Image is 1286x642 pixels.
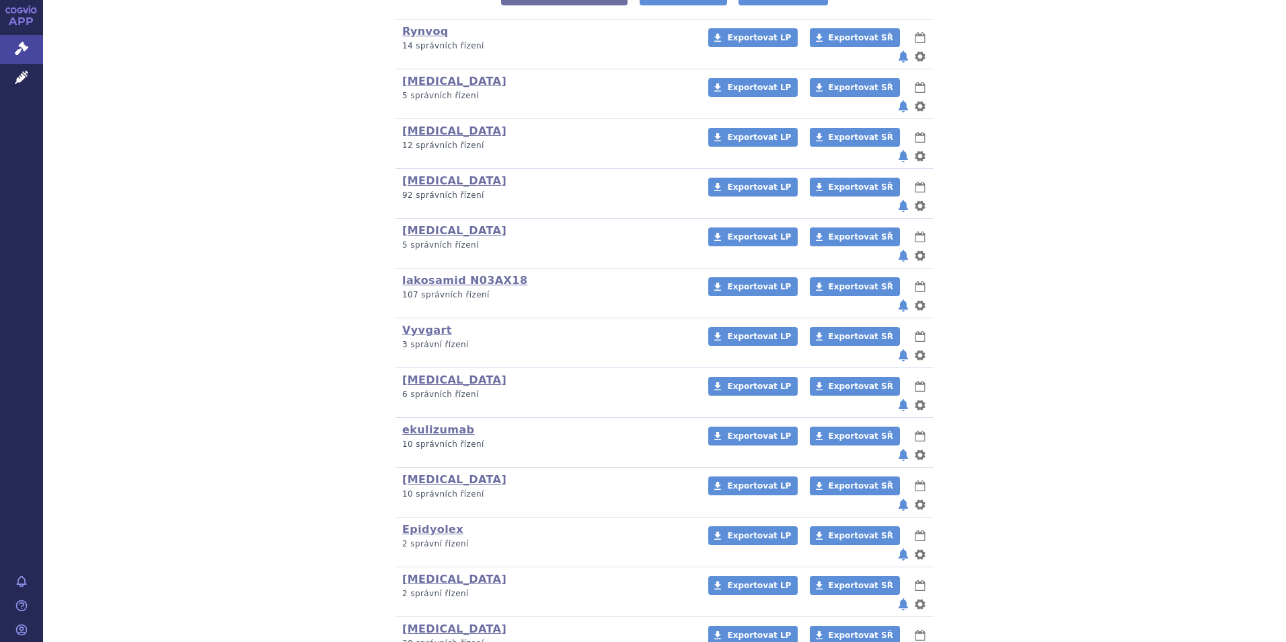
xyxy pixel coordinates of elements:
button: notifikace [897,596,910,612]
button: notifikace [897,497,910,513]
button: lhůty [913,428,927,444]
span: Exportovat SŘ [829,33,893,42]
p: 12 správních řízení [402,140,691,151]
p: 2 správní řízení [402,538,691,550]
button: lhůty [913,577,927,594]
a: Exportovat SŘ [810,476,900,495]
a: [MEDICAL_DATA] [402,124,506,137]
a: Exportovat LP [708,427,798,445]
button: nastavení [913,447,927,463]
span: Exportovat SŘ [829,182,893,192]
p: 107 správních řízení [402,289,691,301]
a: Exportovat LP [708,78,798,97]
p: 5 správních řízení [402,90,691,102]
a: Exportovat LP [708,526,798,545]
span: Exportovat LP [727,481,791,491]
button: nastavení [913,497,927,513]
span: Exportovat LP [727,83,791,92]
button: nastavení [913,248,927,264]
a: Exportovat LP [708,377,798,396]
a: Exportovat SŘ [810,277,900,296]
p: 14 správních řízení [402,40,691,52]
span: Exportovat LP [727,431,791,441]
a: Exportovat LP [708,227,798,246]
button: nastavení [913,297,927,314]
a: [MEDICAL_DATA] [402,573,506,585]
button: notifikace [897,148,910,164]
button: lhůty [913,528,927,544]
button: lhůty [913,30,927,46]
a: [MEDICAL_DATA] [402,473,506,486]
a: Exportovat SŘ [810,227,900,246]
span: Exportovat LP [727,581,791,590]
a: lakosamid N03AX18 [402,274,527,287]
button: nastavení [913,98,927,114]
a: Exportovat SŘ [810,327,900,346]
span: Exportovat SŘ [829,282,893,291]
span: Exportovat LP [727,133,791,142]
a: ekulizumab [402,423,474,436]
button: lhůty [913,179,927,195]
a: Exportovat LP [708,576,798,595]
a: [MEDICAL_DATA] [402,174,506,187]
span: Exportovat SŘ [829,382,893,391]
button: lhůty [913,129,927,145]
span: Exportovat SŘ [829,631,893,640]
p: 6 správních řízení [402,389,691,400]
button: nastavení [913,397,927,413]
a: Exportovat SŘ [810,28,900,47]
span: Exportovat SŘ [829,481,893,491]
a: [MEDICAL_DATA] [402,224,506,237]
button: notifikace [897,447,910,463]
span: Exportovat LP [727,182,791,192]
p: 5 správních řízení [402,240,691,251]
a: Epidyolex [402,523,463,536]
button: notifikace [897,248,910,264]
a: Exportovat LP [708,178,798,197]
button: lhůty [913,279,927,295]
a: Exportovat LP [708,327,798,346]
a: Exportovat SŘ [810,78,900,97]
p: 3 správní řízení [402,339,691,351]
button: notifikace [897,98,910,114]
span: Exportovat SŘ [829,232,893,242]
a: Exportovat SŘ [810,128,900,147]
span: Exportovat SŘ [829,581,893,590]
button: notifikace [897,347,910,363]
a: Exportovat SŘ [810,377,900,396]
a: Exportovat SŘ [810,526,900,545]
button: nastavení [913,48,927,65]
span: Exportovat LP [727,33,791,42]
button: notifikace [897,297,910,314]
span: Exportovat SŘ [829,431,893,441]
button: notifikace [897,48,910,65]
span: Exportovat LP [727,282,791,291]
span: Exportovat SŘ [829,332,893,341]
button: notifikace [897,198,910,214]
button: nastavení [913,148,927,164]
button: nastavení [913,347,927,363]
button: lhůty [913,229,927,245]
span: Exportovat LP [727,531,791,540]
span: Exportovat SŘ [829,83,893,92]
button: nastavení [913,198,927,214]
a: Vyvgart [402,324,452,336]
a: Exportovat LP [708,128,798,147]
a: Exportovat SŘ [810,576,900,595]
span: Exportovat LP [727,631,791,640]
span: Exportovat SŘ [829,133,893,142]
button: lhůty [913,478,927,494]
a: [MEDICAL_DATA] [402,75,506,87]
p: 92 správních řízení [402,190,691,201]
button: nastavení [913,546,927,563]
p: 10 správních řízení [402,439,691,450]
a: Exportovat SŘ [810,178,900,197]
a: Exportovat LP [708,476,798,495]
a: Exportovat LP [708,277,798,296]
button: nastavení [913,596,927,612]
button: lhůty [913,79,927,96]
a: [MEDICAL_DATA] [402,373,506,386]
button: notifikace [897,397,910,413]
button: notifikace [897,546,910,563]
span: Exportovat LP [727,382,791,391]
